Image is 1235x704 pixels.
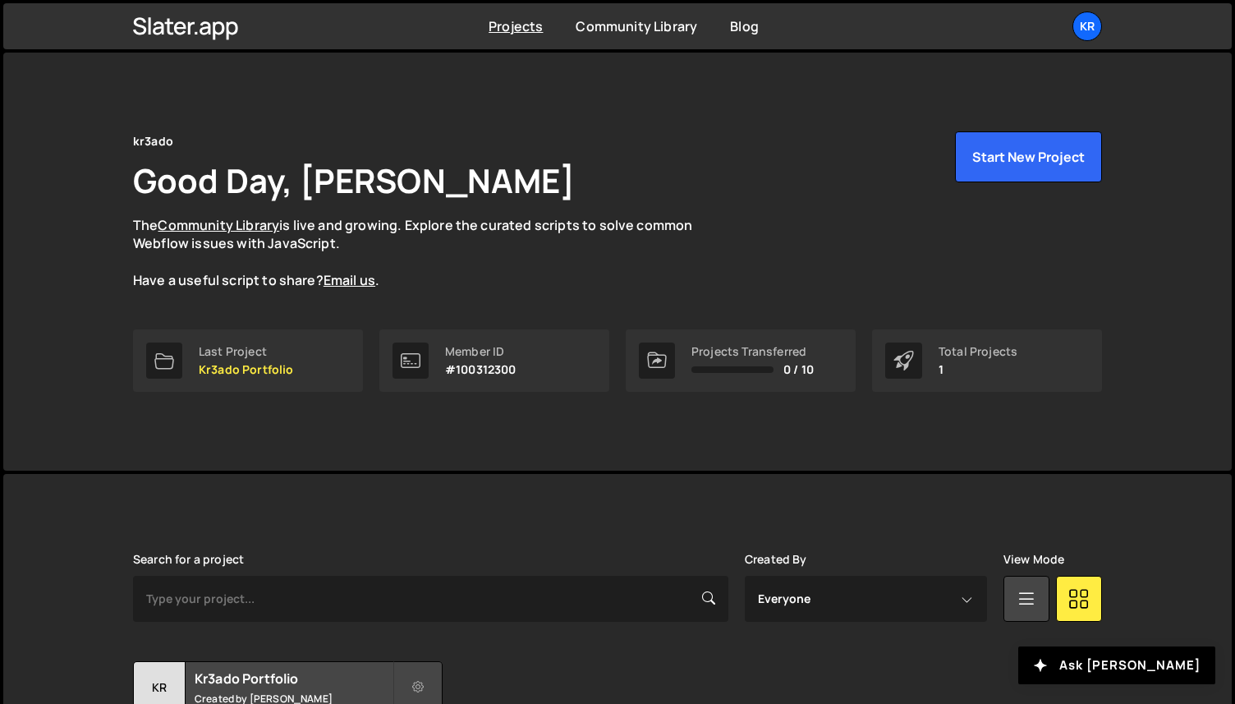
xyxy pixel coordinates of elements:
[133,553,244,566] label: Search for a project
[324,271,375,289] a: Email us
[1072,12,1102,41] a: kr
[199,345,294,358] div: Last Project
[158,216,279,234] a: Community Library
[195,669,393,688] h2: Kr3ado Portfolio
[939,363,1017,376] p: 1
[199,363,294,376] p: Kr3ado Portfolio
[445,345,516,358] div: Member ID
[745,553,807,566] label: Created By
[133,131,173,151] div: kr3ado
[489,17,543,35] a: Projects
[1018,646,1215,684] button: Ask [PERSON_NAME]
[730,17,759,35] a: Blog
[1003,553,1064,566] label: View Mode
[133,329,363,392] a: Last Project Kr3ado Portfolio
[691,345,814,358] div: Projects Transferred
[133,158,575,203] h1: Good Day, [PERSON_NAME]
[955,131,1102,182] button: Start New Project
[939,345,1017,358] div: Total Projects
[783,363,814,376] span: 0 / 10
[133,576,728,622] input: Type your project...
[445,363,516,376] p: #100312300
[576,17,697,35] a: Community Library
[133,216,724,290] p: The is live and growing. Explore the curated scripts to solve common Webflow issues with JavaScri...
